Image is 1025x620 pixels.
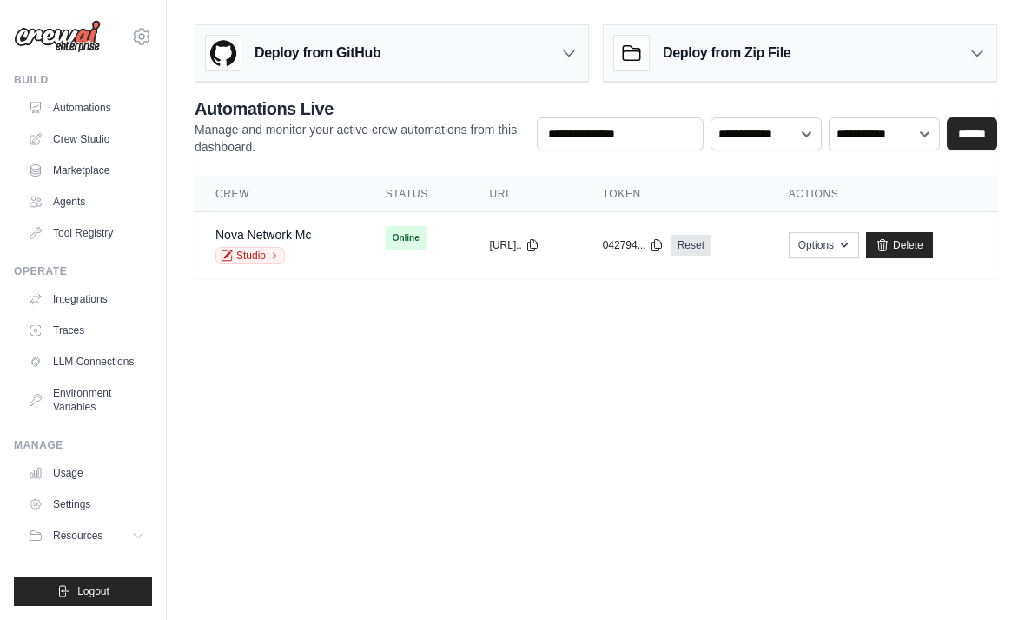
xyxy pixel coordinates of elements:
[215,228,311,242] a: Nova Network Mc
[21,490,152,518] a: Settings
[21,522,152,550] button: Resources
[603,238,664,252] button: 042794...
[21,125,152,153] a: Crew Studio
[21,285,152,313] a: Integrations
[21,317,152,344] a: Traces
[671,235,711,256] a: Reset
[386,226,427,250] span: Online
[469,177,582,212] th: URL
[768,177,997,212] th: Actions
[14,438,152,452] div: Manage
[14,264,152,278] div: Operate
[21,459,152,487] a: Usage
[21,219,152,247] a: Tool Registry
[365,177,469,212] th: Status
[195,121,523,156] p: Manage and monitor your active crew automations from this dashboard.
[21,188,152,216] a: Agents
[21,157,152,184] a: Marketplace
[206,36,241,70] img: GitHub Logo
[215,247,285,264] a: Studio
[14,20,101,53] img: Logo
[663,43,790,63] h3: Deploy from Zip File
[21,94,152,122] a: Automations
[14,577,152,606] button: Logout
[255,43,380,63] h3: Deploy from GitHub
[866,232,933,258] a: Delete
[77,584,109,598] span: Logout
[582,177,768,212] th: Token
[789,232,859,258] button: Options
[53,529,102,543] span: Resources
[21,348,152,376] a: LLM Connections
[195,177,365,212] th: Crew
[21,379,152,421] a: Environment Variables
[14,73,152,87] div: Build
[195,97,523,121] h2: Automations Live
